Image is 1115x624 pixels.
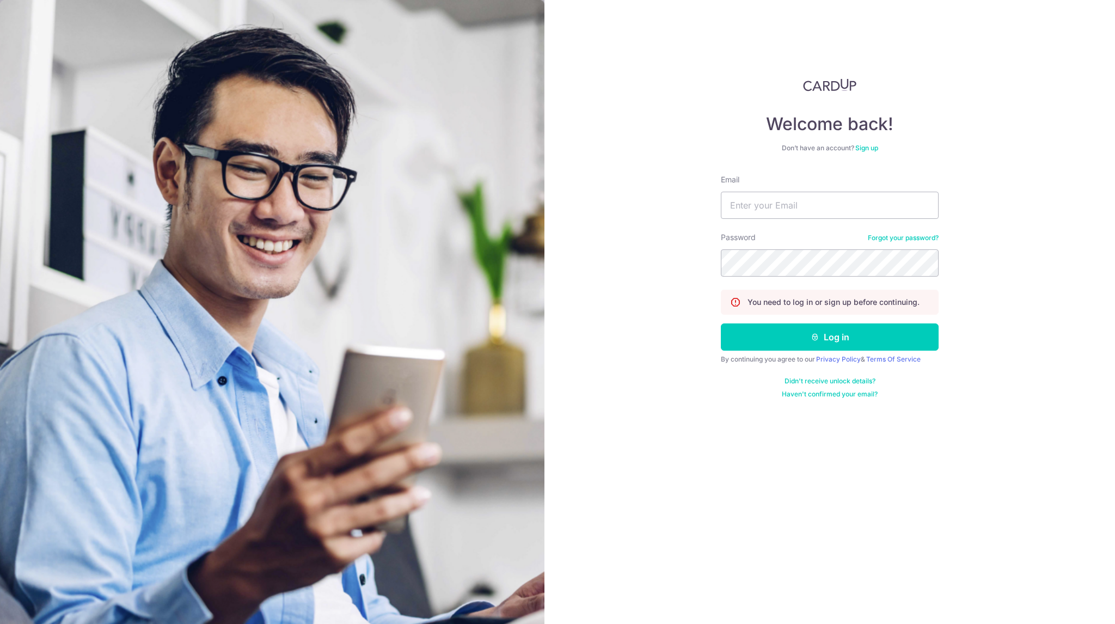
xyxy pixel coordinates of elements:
[721,192,939,219] input: Enter your Email
[721,323,939,351] button: Log in
[855,144,878,152] a: Sign up
[721,113,939,135] h4: Welcome back!
[721,144,939,152] div: Don’t have an account?
[721,174,739,185] label: Email
[868,234,939,242] a: Forgot your password?
[866,355,921,363] a: Terms Of Service
[782,390,878,399] a: Haven't confirmed your email?
[785,377,875,386] a: Didn't receive unlock details?
[816,355,861,363] a: Privacy Policy
[721,232,756,243] label: Password
[748,297,920,308] p: You need to log in or sign up before continuing.
[803,78,856,91] img: CardUp Logo
[721,355,939,364] div: By continuing you agree to our &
